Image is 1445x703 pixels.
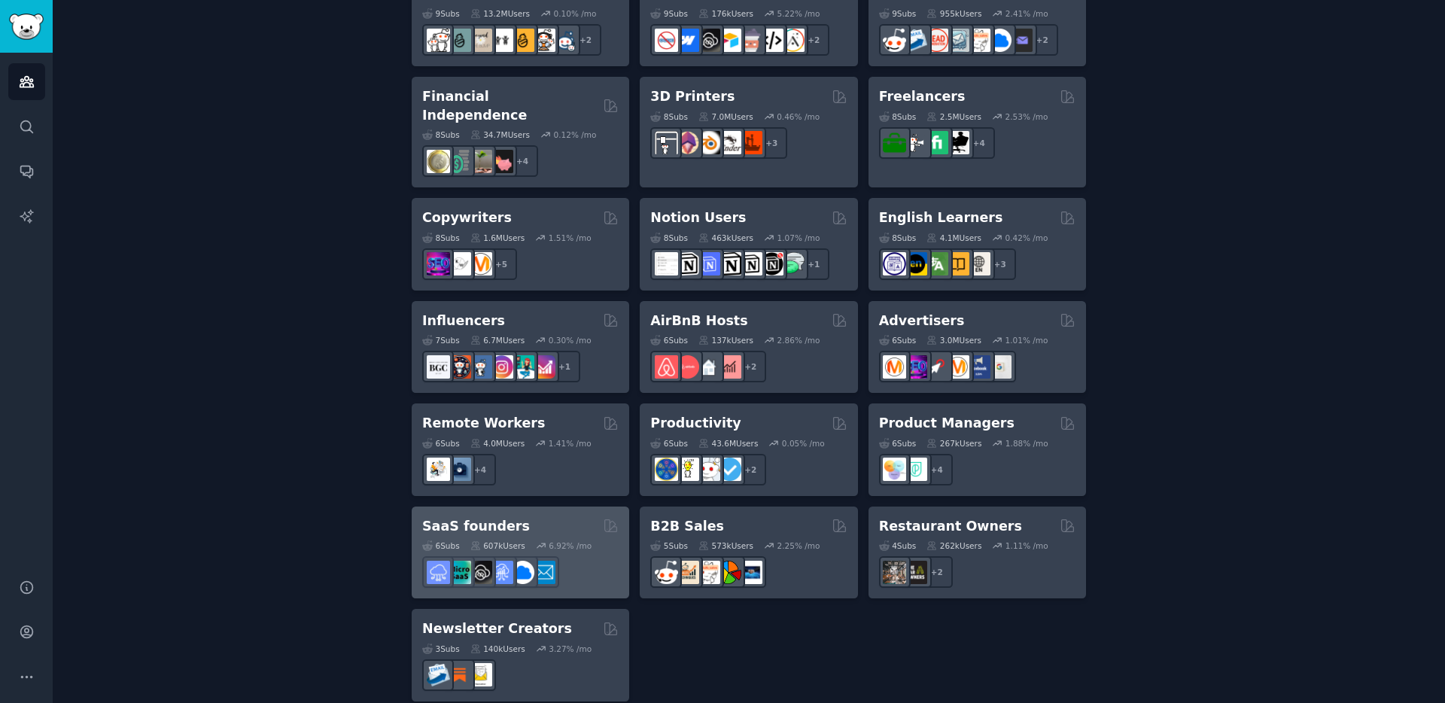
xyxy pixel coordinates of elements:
[511,29,534,52] img: NewParents
[532,29,555,52] img: parentsofmultiples
[655,131,678,154] img: 3Dprinting
[464,454,496,485] div: + 4
[676,355,699,379] img: AirBnBHosts
[427,355,450,379] img: BeautyGuruChatter
[883,458,906,481] img: ProductManagement
[422,8,460,19] div: 9 Sub s
[879,540,917,551] div: 4 Sub s
[883,29,906,52] img: sales
[718,561,741,584] img: B2BSales
[570,24,601,56] div: + 2
[549,233,592,243] div: 1.51 % /mo
[650,414,741,433] h2: Productivity
[988,355,1011,379] img: googleads
[490,150,513,173] img: fatFIRE
[422,414,545,433] h2: Remote Workers
[718,355,741,379] img: AirBnBInvesting
[883,252,906,275] img: languagelearning
[427,458,450,481] img: RemoteJobs
[756,127,787,159] div: + 3
[904,29,927,52] img: Emailmarketing
[904,355,927,379] img: SEO
[926,111,981,122] div: 2.5M Users
[549,644,592,654] div: 3.27 % /mo
[448,458,471,481] img: work
[422,438,460,449] div: 6 Sub s
[655,561,678,584] img: sales
[427,252,450,275] img: SEO
[904,252,927,275] img: EnglishLearning
[470,540,525,551] div: 607k Users
[650,335,688,345] div: 6 Sub s
[781,29,805,52] img: Adalo
[926,438,981,449] div: 267k Users
[650,87,735,106] h2: 3D Printers
[921,556,953,588] div: + 2
[655,252,678,275] img: Notiontemplates
[650,208,746,227] h2: Notion Users
[739,29,762,52] img: nocodelowcode
[676,458,699,481] img: lifehacks
[1009,29,1033,52] img: EmailOutreach
[422,312,505,330] h2: Influencers
[798,24,829,56] div: + 2
[469,561,492,584] img: NoCodeSaaS
[469,252,492,275] img: content_marketing
[554,8,597,19] div: 0.10 % /mo
[879,8,917,19] div: 9 Sub s
[448,150,471,173] img: FinancialPlanning
[676,252,699,275] img: notioncreations
[698,438,758,449] div: 43.6M Users
[427,663,450,686] img: Emailmarketing
[650,540,688,551] div: 5 Sub s
[470,335,525,345] div: 6.7M Users
[427,561,450,584] img: SaaS
[879,208,1003,227] h2: English Learners
[697,252,720,275] img: FreeNotionTemplates
[697,131,720,154] img: blender
[739,252,762,275] img: AskNotion
[650,312,747,330] h2: AirBnB Hosts
[448,355,471,379] img: socialmedia
[422,233,460,243] div: 8 Sub s
[777,540,820,551] div: 2.25 % /mo
[879,233,917,243] div: 8 Sub s
[698,540,753,551] div: 573k Users
[698,233,753,243] div: 463k Users
[879,87,966,106] h2: Freelancers
[655,29,678,52] img: nocode
[655,355,678,379] img: airbnb_hosts
[448,29,471,52] img: SingleParents
[735,351,766,382] div: + 2
[470,438,525,449] div: 4.0M Users
[904,131,927,154] img: freelance_forhire
[735,454,766,485] div: + 2
[650,438,688,449] div: 6 Sub s
[760,252,783,275] img: BestNotionTemplates
[676,29,699,52] img: webflow
[883,355,906,379] img: marketing
[549,335,592,345] div: 0.30 % /mo
[448,663,471,686] img: Substack
[490,29,513,52] img: toddlers
[879,414,1015,433] h2: Product Managers
[507,145,538,177] div: + 4
[925,355,948,379] img: PPC
[777,335,820,345] div: 2.86 % /mo
[532,561,555,584] img: SaaS_Email_Marketing
[511,561,534,584] img: B2BSaaS
[422,87,598,124] h2: Financial Independence
[1005,8,1048,19] div: 2.41 % /mo
[718,252,741,275] img: NotionGeeks
[697,355,720,379] img: rentalproperties
[554,129,597,140] div: 0.12 % /mo
[490,561,513,584] img: SaaSSales
[448,252,471,275] img: KeepWriting
[782,438,825,449] div: 0.05 % /mo
[422,540,460,551] div: 6 Sub s
[879,312,965,330] h2: Advertisers
[470,129,530,140] div: 34.7M Users
[921,454,953,485] div: + 4
[946,131,969,154] img: Freelancers
[967,29,990,52] img: b2b_sales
